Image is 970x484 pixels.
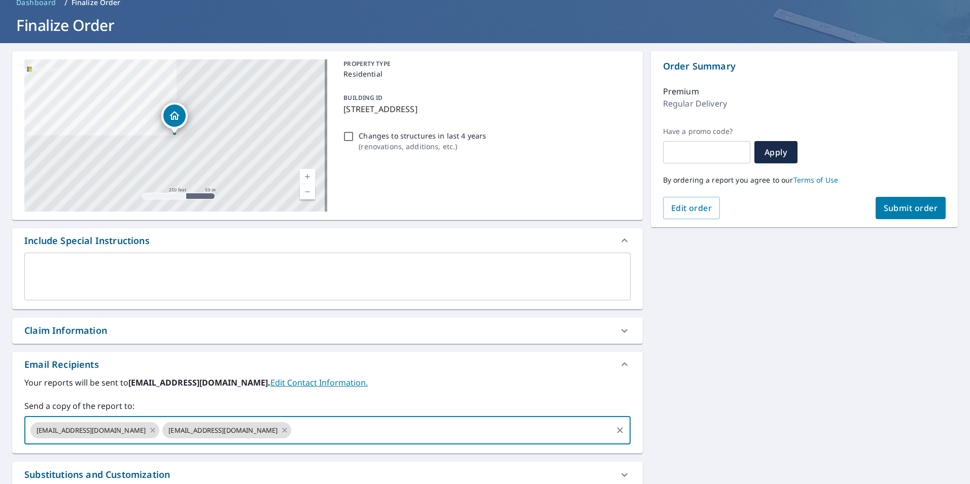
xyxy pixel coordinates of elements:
div: Claim Information [24,324,107,337]
div: [EMAIL_ADDRESS][DOMAIN_NAME] [30,422,159,438]
span: [EMAIL_ADDRESS][DOMAIN_NAME] [162,426,284,435]
div: Substitutions and Customization [24,468,170,481]
p: By ordering a report you agree to our [663,176,946,185]
label: Your reports will be sent to [24,376,631,389]
p: [STREET_ADDRESS] [343,103,626,115]
button: Edit order [663,197,720,219]
a: EditContactInfo [270,377,368,388]
div: [EMAIL_ADDRESS][DOMAIN_NAME] [162,422,291,438]
div: Email Recipients [12,352,643,376]
label: Send a copy of the report to: [24,400,631,412]
p: Residential [343,68,626,79]
button: Apply [754,141,798,163]
h1: Finalize Order [12,15,958,36]
span: Submit order [884,202,938,214]
div: Include Special Instructions [12,228,643,253]
a: Terms of Use [793,175,839,185]
span: Apply [763,147,789,158]
a: Current Level 17, Zoom Out [300,184,315,199]
p: Changes to structures in last 4 years [359,130,486,141]
span: [EMAIL_ADDRESS][DOMAIN_NAME] [30,426,152,435]
p: PROPERTY TYPE [343,59,626,68]
b: [EMAIL_ADDRESS][DOMAIN_NAME]. [128,377,270,388]
p: Premium [663,85,699,97]
div: Dropped pin, building 1, Residential property, 110 Center Ave Aurora, IL 60505 [161,102,188,134]
p: ( renovations, additions, etc. ) [359,141,486,152]
a: Current Level 17, Zoom In [300,169,315,184]
p: Regular Delivery [663,97,727,110]
div: Claim Information [12,318,643,343]
p: BUILDING ID [343,93,383,102]
button: Clear [613,423,627,437]
div: Email Recipients [24,358,99,371]
button: Submit order [876,197,946,219]
div: Include Special Instructions [24,234,150,248]
span: Edit order [671,202,712,214]
p: Order Summary [663,59,946,73]
label: Have a promo code? [663,127,750,136]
